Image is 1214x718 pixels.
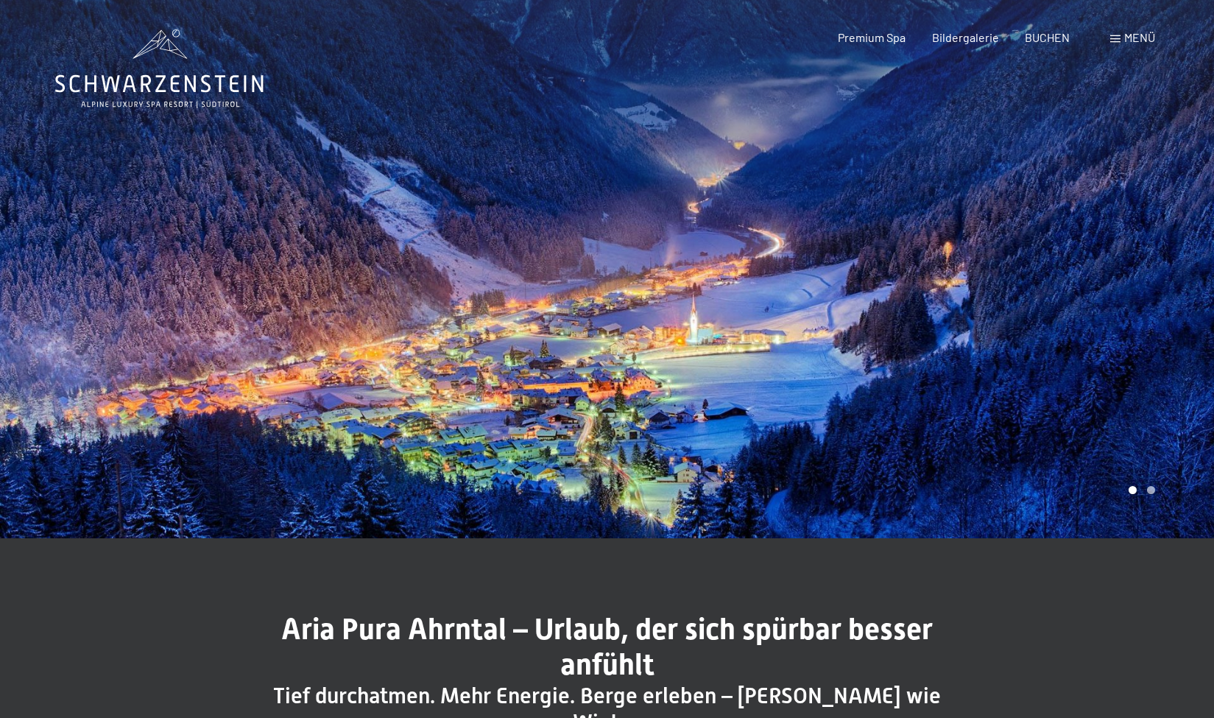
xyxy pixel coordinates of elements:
span: Aria Pura Ahrntal – Urlaub, der sich spürbar besser anfühlt [281,612,933,682]
div: Carousel Pagination [1123,486,1155,494]
div: Carousel Page 1 (Current Slide) [1129,486,1137,494]
a: Premium Spa [838,30,906,44]
a: Bildergalerie [932,30,999,44]
div: Carousel Page 2 [1147,486,1155,494]
span: Menü [1124,30,1155,44]
a: BUCHEN [1025,30,1070,44]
